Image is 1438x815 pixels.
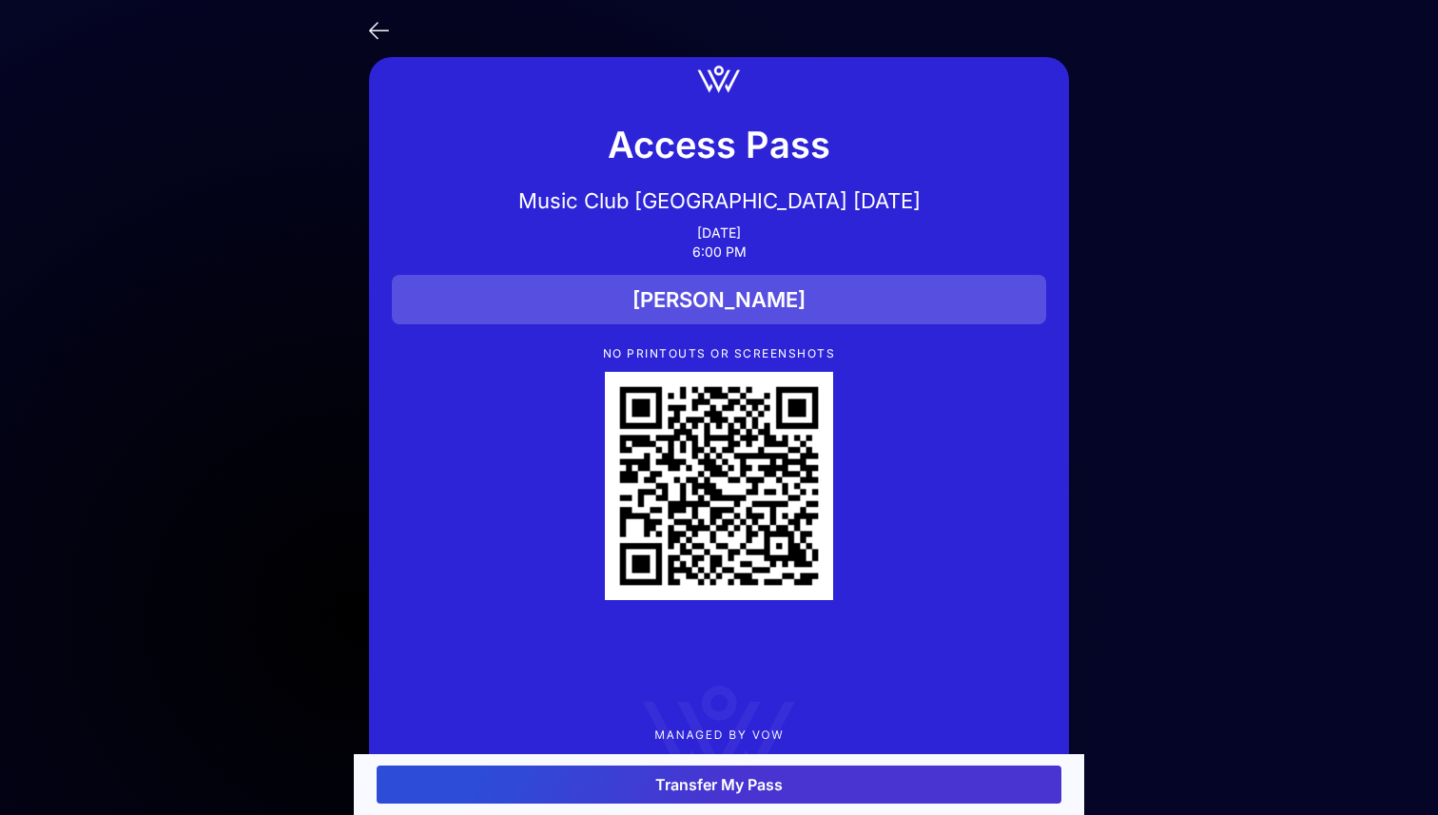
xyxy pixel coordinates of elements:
div: QR Code [605,372,833,600]
p: NO PRINTOUTS OR SCREENSHOTS [392,347,1046,360]
div: [PERSON_NAME] [392,275,1046,324]
p: Access Pass [392,117,1046,172]
p: [DATE] [392,225,1046,241]
p: Music Club [GEOGRAPHIC_DATA] [DATE] [392,187,1046,214]
button: Transfer My Pass [377,766,1061,804]
p: 6:00 PM [392,244,1046,260]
